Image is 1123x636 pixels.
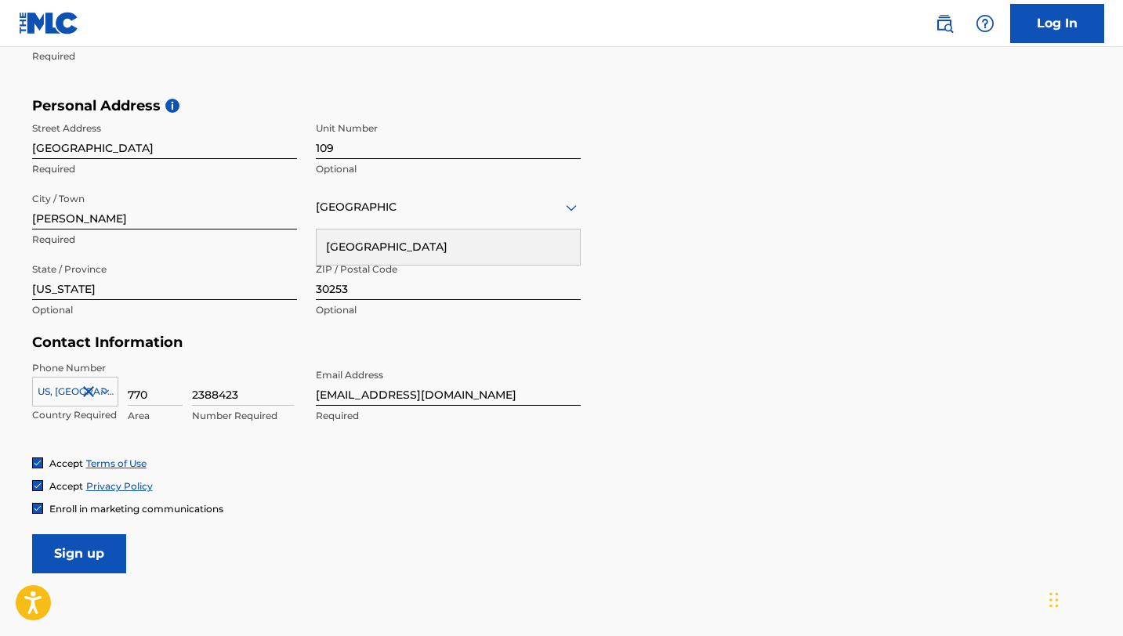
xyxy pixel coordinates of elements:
div: Drag [1049,576,1059,623]
a: Privacy Policy [86,480,153,492]
span: Enroll in marketing communications [49,503,223,515]
p: Optional [316,162,581,176]
img: MLC Logo [19,12,79,34]
p: Area [128,409,183,423]
span: Accept [49,480,83,492]
div: Help [969,8,1001,39]
p: Country Required [32,408,118,422]
img: search [935,14,954,33]
p: Required [32,233,297,247]
iframe: Chat Widget [1045,561,1123,636]
p: Number Required [192,409,294,423]
a: Public Search [929,8,960,39]
a: Terms of Use [86,457,147,469]
a: Log In [1010,4,1104,43]
img: checkbox [33,504,42,513]
h5: Contact Information [32,334,581,352]
span: i [165,99,179,113]
img: checkbox [33,458,42,468]
div: [GEOGRAPHIC_DATA] [317,229,580,265]
p: Required [316,409,581,423]
p: Required [32,49,297,63]
img: help [976,14,994,33]
h5: Personal Address [32,97,1092,115]
p: Optional [316,303,581,317]
img: checkbox [33,481,42,490]
p: Required [32,162,297,176]
p: Optional [32,303,297,317]
input: Sign up [32,534,126,573]
span: Accept [49,457,83,469]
